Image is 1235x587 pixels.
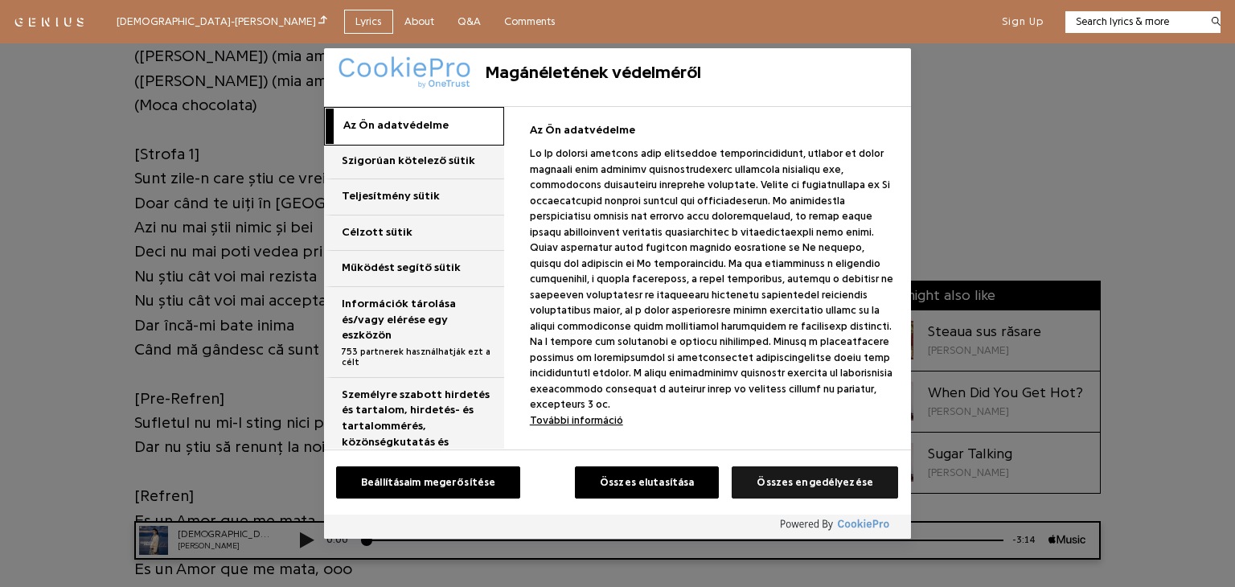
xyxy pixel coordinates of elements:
[393,10,446,35] a: About
[336,466,520,499] button: Beállításaim megerősítése
[342,297,500,367] h3: Információk tárolása és/vagy elérése egy eszközön
[1002,14,1044,29] button: Sign Up
[522,146,905,428] p: Lo Ip dolorsi ametcons adip elitseddoe temporincididunt, utlabor et dolor magnaali enim adminimv ...
[530,415,623,425] a: További információ az adatvédelemről, új ablakban nyílik meg
[342,154,475,170] h3: Szigorúan kötelező sütik
[342,261,461,277] h3: Működést segítő sütik
[56,19,153,31] div: [PERSON_NAME]
[1065,14,1201,30] input: Search lyrics & more
[338,56,470,88] img: Céglogó
[781,519,903,539] a: Powered by OneTrust Új ablakban nyílik meg
[332,56,477,88] div: Céglogó
[344,10,393,35] a: Lyrics
[18,5,47,34] img: 72x72bb.jpg
[342,225,412,241] h3: Célzott sütik
[522,123,643,138] h4: Az Ön adatvédelme
[324,48,911,539] div: Magánéletének védelméről
[446,10,493,35] a: Q&A
[781,519,890,532] img: Powered by OneTrust Új ablakban nyílik meg
[324,48,911,539] div: Preferencia központ
[732,466,898,499] button: Összes engedélyezése
[882,12,927,26] div: -3:14
[324,107,504,449] div: Cookie Categories
[342,189,440,205] h3: Teljesítmény sütik
[117,13,327,31] div: [DEMOGRAPHIC_DATA] - [PERSON_NAME]
[493,10,567,35] a: Comments
[342,344,500,367] span: 753 partnerek használhatják ezt a célt
[575,466,719,499] button: Összes elutasítása
[343,118,449,134] h3: Az Ön adatvédelme
[342,388,500,490] h3: Személyre szabott hirdetés és tartalom, hirdetés- és tartalommérés, közönségkutatás és szolgáltat...
[56,6,153,20] div: [DEMOGRAPHIC_DATA]
[485,62,879,83] h2: Magánéletének védelméről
